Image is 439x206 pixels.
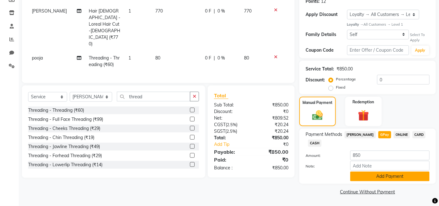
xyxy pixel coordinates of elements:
[28,134,94,141] div: Threading - Chin Threading (₹19)
[337,66,353,72] div: ₹850.00
[412,46,429,55] button: Apply
[32,55,43,61] span: pooja
[28,152,102,159] div: Threading - Forhead Threading (₹29)
[306,131,342,138] span: Payment Methods
[244,8,252,14] span: 770
[214,55,215,61] span: |
[209,121,251,128] div: ( )
[347,22,364,27] strong: Loyalty →
[394,131,410,138] span: ONLINE
[350,172,430,181] button: Add Payment
[244,55,249,61] span: 80
[205,55,211,61] span: 0 F
[209,156,251,163] div: Paid:
[258,141,293,148] div: ₹0
[308,140,322,147] span: CASH
[301,189,435,195] a: Continue Without Payment
[205,8,211,14] span: 0 F
[251,165,293,171] div: ₹850.00
[303,100,333,106] label: Manual Payment
[129,8,131,14] span: 1
[209,128,251,135] div: ( )
[345,131,376,138] span: [PERSON_NAME]
[214,92,228,99] span: Total
[251,108,293,115] div: ₹0
[28,116,103,123] div: Threading - Full Face Threading (₹99)
[155,55,160,61] span: 80
[117,92,190,101] input: Search or Scan
[214,122,226,127] span: CGST
[306,31,347,38] div: Family Details
[209,165,251,171] div: Balance :
[217,55,225,61] span: 0 %
[306,47,347,54] div: Coupon Code
[32,8,67,14] span: [PERSON_NAME]
[350,161,430,171] input: Add Note
[309,109,326,121] img: _cash.svg
[336,76,356,82] label: Percentage
[129,55,131,61] span: 1
[209,135,251,141] div: Total:
[378,131,391,138] span: GPay
[306,77,325,83] div: Discount:
[350,151,430,160] input: Amount
[89,8,120,47] span: Hair [DEMOGRAPHIC_DATA] - Loreal Hair Cut-[DEMOGRAPHIC_DATA] (₹770)
[28,143,100,150] div: Threading - Jawline Threading (₹49)
[353,99,374,105] label: Redemption
[155,8,163,14] span: 770
[347,22,430,27] div: All Customers → Level 1
[209,148,251,156] div: Payable:
[410,32,430,43] div: Select To Apply
[28,125,100,132] div: Threading - Cheeks Threading (₹29)
[336,85,345,90] label: Fixed
[412,131,426,138] span: CARD
[251,115,293,121] div: ₹809.52
[209,141,258,148] a: Add Tip
[251,102,293,108] div: ₹850.00
[227,122,236,127] span: 2.5%
[28,107,84,114] div: Threading - Threading (₹60)
[209,115,251,121] div: Net:
[217,8,225,14] span: 0 %
[251,128,293,135] div: ₹20.24
[89,55,120,67] span: Threading - Threading (₹60)
[214,8,215,14] span: |
[306,66,334,72] div: Service Total:
[347,45,409,55] input: Enter Offer / Coupon Code
[214,128,225,134] span: SGST
[251,135,293,141] div: ₹850.00
[301,153,345,158] label: Amount:
[251,156,293,163] div: ₹0
[355,109,372,122] img: _gift.svg
[227,129,236,134] span: 2.5%
[306,11,347,18] div: Apply Discount
[251,148,293,156] div: ₹850.00
[251,121,293,128] div: ₹20.24
[209,108,251,115] div: Discount:
[301,163,345,169] label: Note:
[28,162,102,168] div: Threading - Lowerlip Threading (₹14)
[209,102,251,108] div: Sub Total:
